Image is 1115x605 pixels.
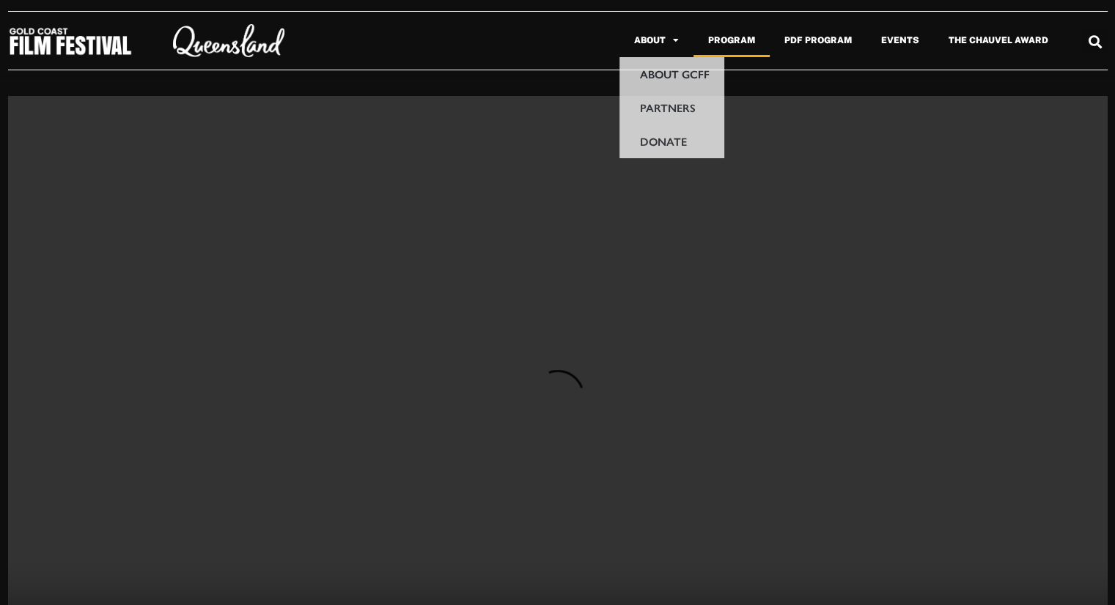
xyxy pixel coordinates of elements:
[319,23,1063,57] nav: Menu
[770,23,866,57] a: PDF Program
[934,23,1063,57] a: The Chauvel Award
[619,91,724,125] a: Partners
[619,57,724,91] a: About GCFF
[693,23,770,57] a: Program
[1083,29,1107,53] div: Search
[619,23,693,57] a: About
[866,23,934,57] a: Events
[619,125,724,158] a: Donate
